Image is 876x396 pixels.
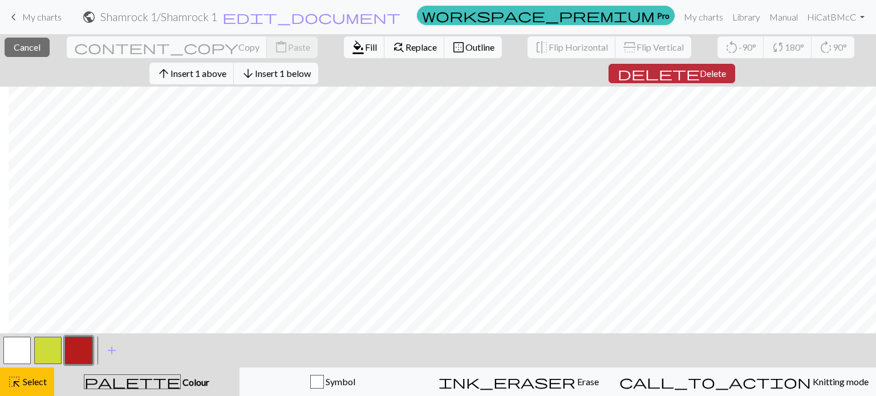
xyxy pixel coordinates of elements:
[425,368,612,396] button: Erase
[84,374,180,390] span: palette
[725,39,739,55] span: rotate_left
[622,40,638,54] span: flip
[22,11,62,22] span: My charts
[528,36,616,58] button: Flip Horizontal
[417,6,675,25] a: Pro
[802,6,869,28] a: HiCatBMcC
[833,42,847,52] span: 90°
[392,39,405,55] span: find_replace
[764,36,812,58] button: 180°
[222,9,400,25] span: edit_document
[771,39,785,55] span: sync
[452,39,465,55] span: border_outer
[234,63,318,84] button: Insert 1 below
[54,368,240,396] button: Colour
[812,36,854,58] button: 90°
[344,36,385,58] button: Fill
[5,38,50,57] button: Cancel
[636,42,684,52] span: Flip Vertical
[100,10,217,23] h2: Shamrock 1 / Shamrock 1
[74,39,238,55] span: content_copy
[619,374,811,390] span: call_to_action
[785,42,804,52] span: 180°
[181,377,209,387] span: Colour
[739,42,756,52] span: -90°
[679,6,728,28] a: My charts
[535,39,549,55] span: flip
[21,376,47,387] span: Select
[765,6,802,28] a: Manual
[612,368,876,396] button: Knitting mode
[422,7,655,23] span: workspace_premium
[405,42,437,52] span: Replace
[240,368,426,396] button: Symbol
[609,64,735,83] button: Delete
[618,66,700,81] span: delete
[819,39,833,55] span: rotate_right
[149,63,234,84] button: Insert 1 above
[700,68,726,79] span: Delete
[238,42,259,52] span: Copy
[439,374,575,390] span: ink_eraser
[549,42,608,52] span: Flip Horizontal
[465,42,494,52] span: Outline
[157,66,171,81] span: arrow_upward
[105,342,119,358] span: add
[171,68,226,79] span: Insert 1 above
[82,9,96,25] span: public
[717,36,764,58] button: -90°
[7,7,62,27] a: My charts
[324,376,355,387] span: Symbol
[811,376,869,387] span: Knitting mode
[67,36,267,58] button: Copy
[7,9,21,25] span: keyboard_arrow_left
[728,6,765,28] a: Library
[14,42,40,52] span: Cancel
[365,42,377,52] span: Fill
[351,39,365,55] span: format_color_fill
[384,36,445,58] button: Replace
[255,68,311,79] span: Insert 1 below
[615,36,691,58] button: Flip Vertical
[444,36,502,58] button: Outline
[7,374,21,390] span: highlight_alt
[575,376,599,387] span: Erase
[241,66,255,81] span: arrow_downward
